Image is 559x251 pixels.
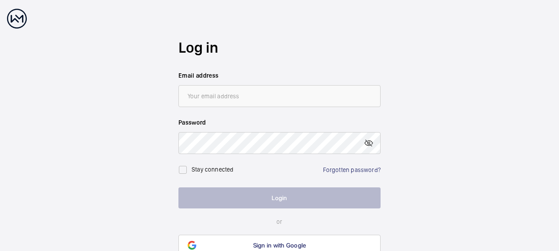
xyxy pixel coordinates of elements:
p: or [178,217,381,226]
input: Your email address [178,85,381,107]
label: Password [178,118,381,127]
h2: Log in [178,37,381,58]
label: Stay connected [192,166,234,173]
span: Sign in with Google [253,242,306,249]
a: Forgotten password? [323,166,381,173]
label: Email address [178,71,381,80]
button: Login [178,187,381,208]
